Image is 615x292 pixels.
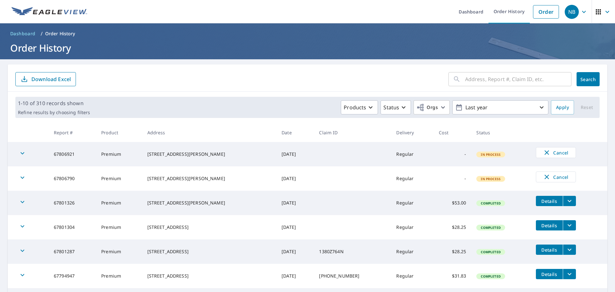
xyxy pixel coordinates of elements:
[577,72,600,86] button: Search
[96,239,142,264] td: Premium
[391,142,434,166] td: Regular
[49,142,96,166] td: 67806921
[533,5,559,19] a: Order
[314,123,391,142] th: Claim ID
[540,222,559,229] span: Details
[391,264,434,288] td: Regular
[434,264,471,288] td: $31.83
[477,225,504,230] span: Completed
[147,224,272,230] div: [STREET_ADDRESS]
[477,250,504,254] span: Completed
[563,196,576,206] button: filesDropdownBtn-67801326
[434,123,471,142] th: Cost
[416,104,438,112] span: Orgs
[49,239,96,264] td: 67801287
[276,166,314,191] td: [DATE]
[147,175,272,182] div: [STREET_ADDRESS][PERSON_NAME]
[551,100,574,114] button: Apply
[314,239,391,264] td: 1380Z764N
[49,215,96,239] td: 67801304
[49,264,96,288] td: 67794947
[276,215,314,239] td: [DATE]
[477,177,504,181] span: In Process
[49,191,96,215] td: 67801326
[540,198,559,204] span: Details
[147,200,272,206] div: [STREET_ADDRESS][PERSON_NAME]
[147,273,272,279] div: [STREET_ADDRESS]
[96,215,142,239] td: Premium
[536,147,576,158] button: Cancel
[314,264,391,288] td: [PHONE_NUMBER]
[543,173,569,181] span: Cancel
[8,41,607,54] h1: Order History
[391,215,434,239] td: Regular
[341,100,378,114] button: Products
[563,269,576,279] button: filesDropdownBtn-67794947
[142,123,277,142] th: Address
[276,191,314,215] td: [DATE]
[96,142,142,166] td: Premium
[463,102,538,113] p: Last year
[536,269,563,279] button: detailsBtn-67794947
[276,264,314,288] td: [DATE]
[452,100,548,114] button: Last year
[10,30,36,37] span: Dashboard
[543,149,569,156] span: Cancel
[344,104,366,111] p: Products
[8,29,38,39] a: Dashboard
[477,274,504,279] span: Completed
[434,191,471,215] td: $53.00
[96,166,142,191] td: Premium
[276,142,314,166] td: [DATE]
[49,123,96,142] th: Report #
[477,152,504,157] span: In Process
[582,76,594,82] span: Search
[471,123,530,142] th: Status
[391,123,434,142] th: Delivery
[391,239,434,264] td: Regular
[45,30,75,37] p: Order History
[31,76,71,83] p: Download Excel
[563,245,576,255] button: filesDropdownBtn-67801287
[540,271,559,277] span: Details
[556,104,569,112] span: Apply
[12,7,87,17] img: EV Logo
[41,30,43,38] li: /
[276,123,314,142] th: Date
[276,239,314,264] td: [DATE]
[536,171,576,182] button: Cancel
[565,5,579,19] div: NB
[434,166,471,191] td: -
[434,239,471,264] td: $28.25
[536,196,563,206] button: detailsBtn-67801326
[147,248,272,255] div: [STREET_ADDRESS]
[96,191,142,215] td: Premium
[383,104,399,111] p: Status
[477,201,504,205] span: Completed
[536,245,563,255] button: detailsBtn-67801287
[8,29,607,39] nav: breadcrumb
[434,142,471,166] td: -
[96,123,142,142] th: Product
[147,151,272,157] div: [STREET_ADDRESS][PERSON_NAME]
[563,220,576,230] button: filesDropdownBtn-67801304
[96,264,142,288] td: Premium
[465,70,571,88] input: Address, Report #, Claim ID, etc.
[391,191,434,215] td: Regular
[15,72,76,86] button: Download Excel
[381,100,411,114] button: Status
[540,247,559,253] span: Details
[49,166,96,191] td: 67806790
[536,220,563,230] button: detailsBtn-67801304
[18,110,90,115] p: Refine results by choosing filters
[391,166,434,191] td: Regular
[414,100,450,114] button: Orgs
[434,215,471,239] td: $28.25
[18,99,90,107] p: 1-10 of 310 records shown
